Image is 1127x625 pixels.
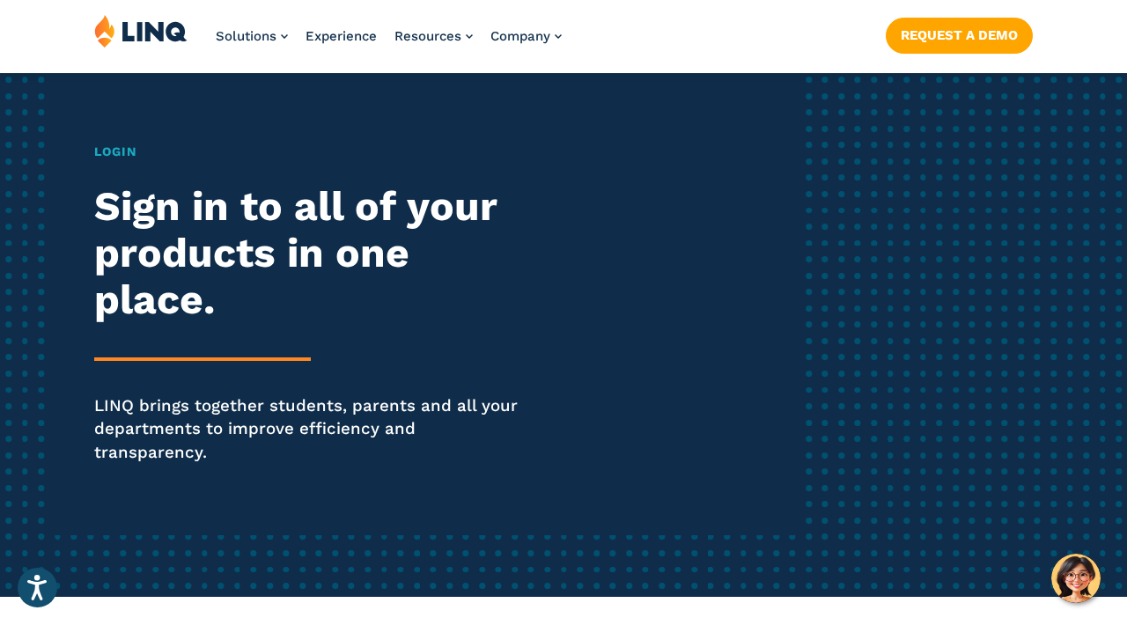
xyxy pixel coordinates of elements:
nav: Button Navigation [886,14,1033,53]
img: LINQ | K‑12 Software [94,14,188,48]
span: Solutions [216,28,276,44]
a: Resources [394,28,473,44]
a: Request a Demo [886,18,1033,53]
span: Company [490,28,550,44]
button: Hello, have a question? Let’s chat. [1051,554,1101,603]
h2: Sign in to all of your products in one place. [94,183,528,323]
a: Company [490,28,562,44]
p: LINQ brings together students, parents and all your departments to improve efficiency and transpa... [94,394,528,465]
a: Experience [306,28,377,44]
a: Solutions [216,28,288,44]
h1: Login [94,143,528,161]
nav: Primary Navigation [216,14,562,72]
span: Resources [394,28,461,44]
